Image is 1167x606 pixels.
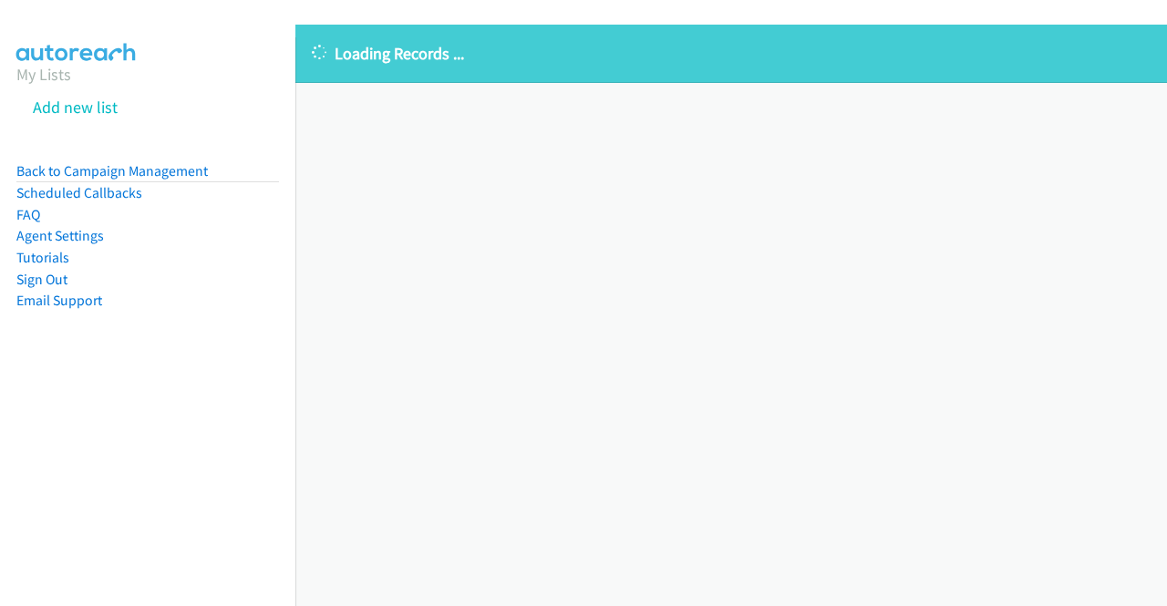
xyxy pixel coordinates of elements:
a: My Lists [16,64,71,85]
a: Tutorials [16,249,69,266]
a: Sign Out [16,271,67,288]
a: Back to Campaign Management [16,162,208,180]
a: FAQ [16,206,40,223]
a: Add new list [33,97,118,118]
p: Loading Records ... [312,41,1151,66]
a: Scheduled Callbacks [16,184,142,201]
a: Agent Settings [16,227,104,244]
a: Email Support [16,292,102,309]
